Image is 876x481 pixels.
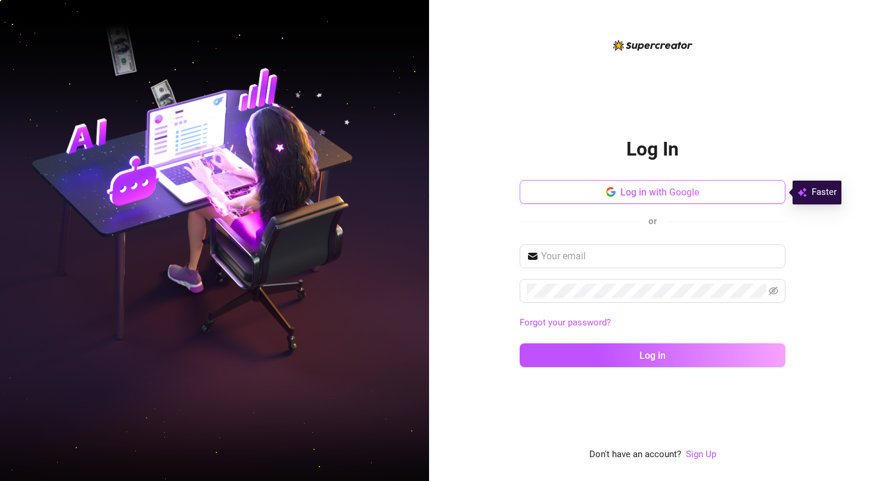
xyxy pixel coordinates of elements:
a: Forgot your password? [520,316,785,330]
button: Log in [520,343,785,367]
span: or [648,216,657,226]
input: Your email [541,249,778,263]
a: Forgot your password? [520,317,611,328]
span: Log in [639,350,666,361]
h2: Log In [626,137,679,162]
a: Sign Up [686,448,716,462]
img: logo-BBDzfeDw.svg [613,40,692,51]
span: eye-invisible [769,286,778,296]
span: Faster [812,185,837,200]
span: Log in with Google [620,187,700,198]
span: Don't have an account? [589,448,681,462]
a: Sign Up [686,449,716,460]
img: svg%3e [797,185,807,200]
button: Log in with Google [520,180,785,204]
